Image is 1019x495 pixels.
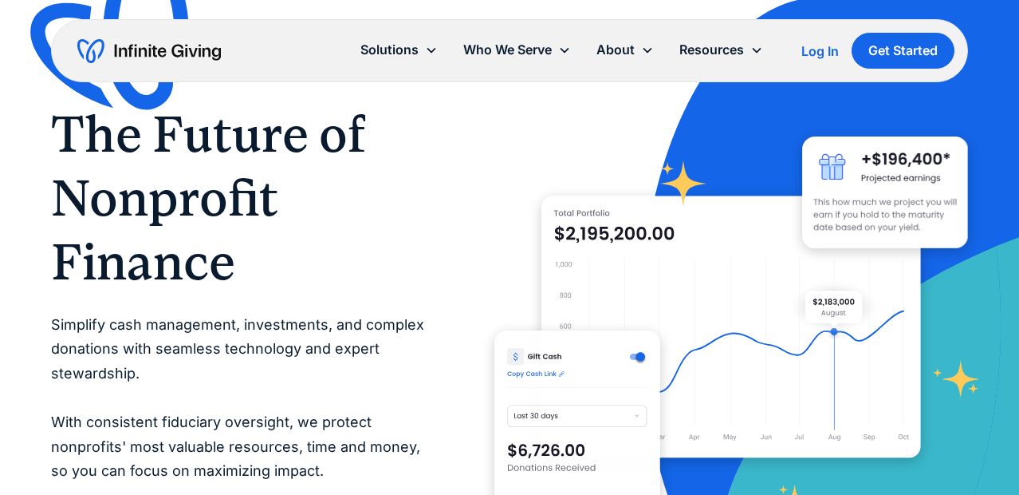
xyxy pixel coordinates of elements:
div: About [584,33,667,67]
div: Log In [801,45,839,57]
p: Simplify cash management, investments, and complex donations with seamless technology and expert ... [51,313,431,484]
a: Log In [801,42,839,61]
a: Get Started [852,33,954,69]
img: fundraising star [933,361,980,398]
div: About [596,39,635,61]
div: Solutions [348,33,450,67]
a: home [77,38,221,64]
div: Solutions [360,39,419,61]
div: Who We Serve [463,39,552,61]
div: Who We Serve [450,33,584,67]
div: Resources [667,33,776,67]
h1: The Future of Nonprofit Finance [51,102,431,294]
div: Resources [679,39,744,61]
img: nonprofit donation platform [541,196,921,458]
